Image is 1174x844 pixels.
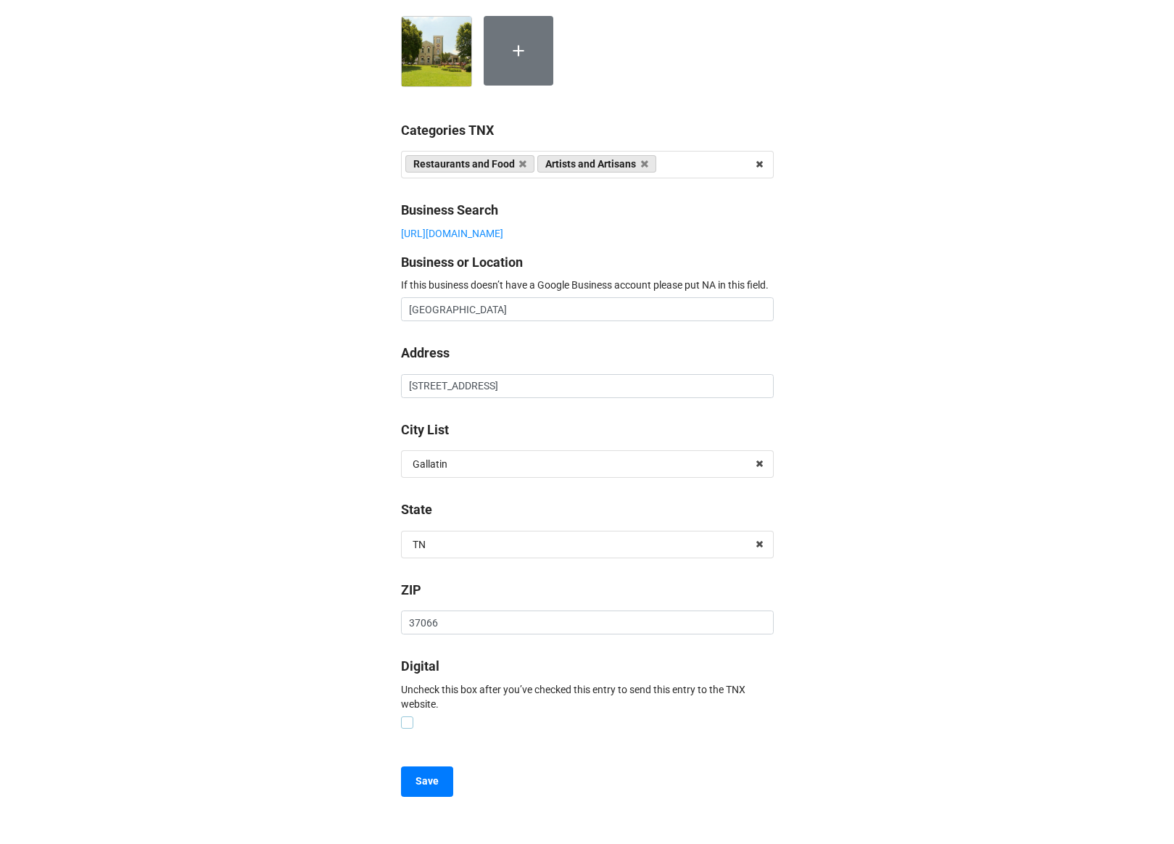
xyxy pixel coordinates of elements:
[401,500,432,520] label: State
[401,682,774,711] p: Uncheck this box after you’ve checked this entry to send this entry to the TNX website.
[401,228,503,239] a: [URL][DOMAIN_NAME]
[413,539,426,550] div: TN
[401,343,450,363] label: Address
[405,155,535,173] a: Restaurants and Food
[402,17,471,86] img: id2RwhIhZ-dbukYdwL83cMr_vvjKwfi4E8zYk-DkFg0
[416,774,439,789] b: Save
[401,16,484,99] div: South Water Manor.jpg
[401,202,498,218] b: Business Search
[401,252,523,273] label: Business or Location
[537,155,656,173] a: Artists and Artisans
[401,420,449,440] label: City List
[401,278,774,292] p: If this business doesn’t have a Google Business account please put NA in this field.
[413,459,447,469] div: Gallatin
[401,766,453,797] button: Save
[401,120,494,141] label: Categories TNX
[401,580,421,600] label: ZIP
[401,656,439,677] label: Digital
